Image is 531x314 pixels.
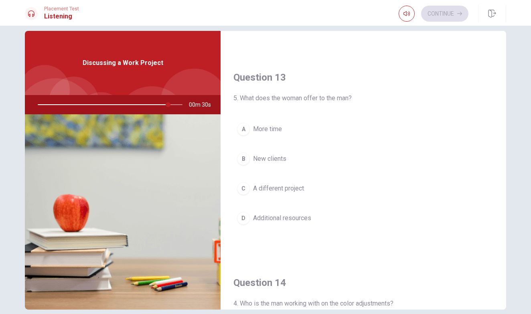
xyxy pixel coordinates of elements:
[237,152,250,165] div: B
[233,208,493,228] button: DAdditional resources
[25,114,221,310] img: Discuter d'un projet de travail
[44,6,79,12] span: Placement Test
[233,71,493,84] h4: Question 13
[189,95,217,114] span: 00m 30s
[253,154,286,164] span: New clients
[237,123,250,136] div: A
[237,212,250,225] div: D
[253,124,282,134] span: More time
[237,182,250,195] div: C
[253,184,304,193] span: A different project
[233,178,493,199] button: CA different project
[233,119,493,139] button: AMore time
[83,58,163,68] span: Discussing a Work Project
[233,276,493,289] h4: Question 14
[233,299,493,308] span: 4. Who is the man working with on the color adjustments?
[233,93,493,103] span: 5. What does the woman offer to the man?
[253,213,311,223] span: Additional resources
[233,149,493,169] button: BNew clients
[44,12,79,21] h1: Listening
